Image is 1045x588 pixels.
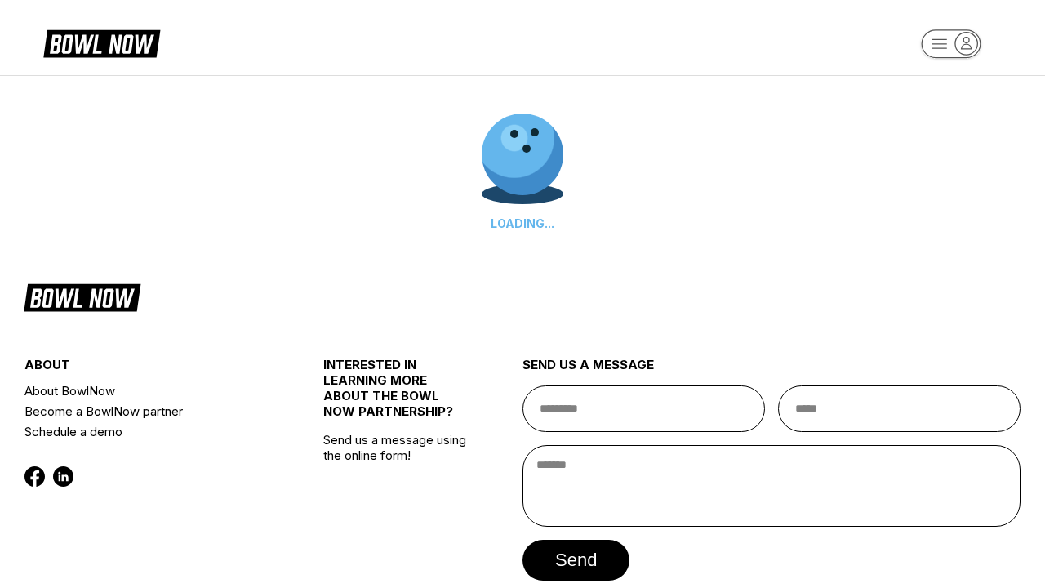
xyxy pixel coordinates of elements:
[522,357,1021,385] div: send us a message
[24,357,273,381] div: about
[482,216,563,230] div: LOADING...
[522,540,629,581] button: send
[24,421,273,442] a: Schedule a demo
[323,357,473,432] div: INTERESTED IN LEARNING MORE ABOUT THE BOWL NOW PARTNERSHIP?
[24,401,273,421] a: Become a BowlNow partner
[24,381,273,401] a: About BowlNow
